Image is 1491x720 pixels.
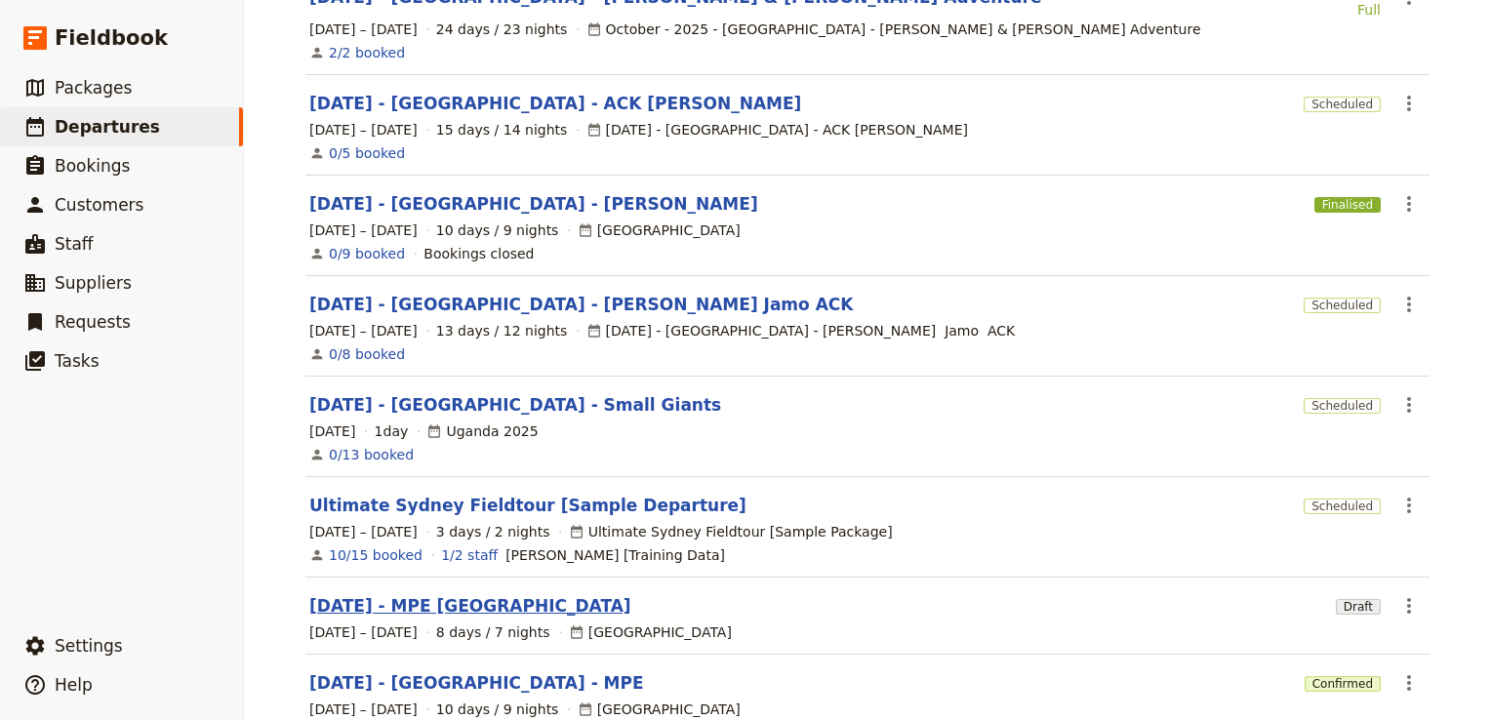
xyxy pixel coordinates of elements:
[586,120,968,140] div: [DATE] - [GEOGRAPHIC_DATA] - ACK [PERSON_NAME]
[436,622,550,642] span: 8 days / 7 nights
[329,445,414,464] a: View the bookings for this departure
[309,293,853,316] a: [DATE] - [GEOGRAPHIC_DATA] - [PERSON_NAME] Jamo ACK
[1392,87,1426,120] button: Actions
[55,156,130,176] span: Bookings
[1392,489,1426,522] button: Actions
[329,143,405,163] a: View the bookings for this departure
[55,195,143,215] span: Customers
[423,244,534,263] div: Bookings closed
[505,545,725,565] span: Michael Scott [Training Data]
[309,120,418,140] span: [DATE] – [DATE]
[578,700,741,719] div: [GEOGRAPHIC_DATA]
[436,120,568,140] span: 15 days / 14 nights
[55,117,160,137] span: Departures
[309,700,418,719] span: [DATE] – [DATE]
[55,78,132,98] span: Packages
[309,92,801,115] a: [DATE] - [GEOGRAPHIC_DATA] - ACK [PERSON_NAME]
[436,20,568,39] span: 24 days / 23 nights
[586,20,1201,39] div: October - 2025 - [GEOGRAPHIC_DATA] - [PERSON_NAME] & [PERSON_NAME] Adventure
[1392,288,1426,321] button: Actions
[55,273,132,293] span: Suppliers
[1304,398,1381,414] span: Scheduled
[1304,97,1381,112] span: Scheduled
[1304,499,1381,514] span: Scheduled
[55,234,94,254] span: Staff
[1304,298,1381,313] span: Scheduled
[329,244,405,263] a: View the bookings for this departure
[309,220,418,240] span: [DATE] – [DATE]
[441,545,498,565] a: 1/2 staff
[309,594,631,618] a: [DATE] - MPE [GEOGRAPHIC_DATA]
[309,20,418,39] span: [DATE] – [DATE]
[309,622,418,642] span: [DATE] – [DATE]
[569,622,732,642] div: [GEOGRAPHIC_DATA]
[55,351,100,371] span: Tasks
[1336,599,1381,615] span: Draft
[1305,676,1381,692] span: Confirmed
[1392,187,1426,220] button: Actions
[55,312,131,332] span: Requests
[426,421,538,441] div: Uganda 2025
[309,393,721,417] a: [DATE] - [GEOGRAPHIC_DATA] - Small Giants
[309,421,355,441] span: [DATE]
[309,192,758,216] a: [DATE] - [GEOGRAPHIC_DATA] - [PERSON_NAME]
[309,321,418,340] span: [DATE] – [DATE]
[436,321,568,340] span: 13 days / 12 nights
[375,421,409,441] span: 1 day
[309,671,644,695] a: [DATE] - [GEOGRAPHIC_DATA] - MPE
[329,43,405,62] a: View the bookings for this departure
[309,494,746,517] a: Ultimate Sydney Fieldtour [Sample Departure]
[1314,197,1381,213] span: Finalised
[1392,388,1426,421] button: Actions
[55,23,168,53] span: Fieldbook
[586,321,1016,340] div: [DATE] - [GEOGRAPHIC_DATA] - [PERSON_NAME] Jamo ACK
[55,675,93,695] span: Help
[1392,666,1426,700] button: Actions
[1392,589,1426,622] button: Actions
[55,636,123,656] span: Settings
[329,344,405,364] a: View the bookings for this departure
[329,545,423,565] a: View the bookings for this departure
[436,700,559,719] span: 10 days / 9 nights
[578,220,741,240] div: [GEOGRAPHIC_DATA]
[436,220,559,240] span: 10 days / 9 nights
[309,522,418,541] span: [DATE] – [DATE]
[569,522,893,541] div: Ultimate Sydney Fieldtour [Sample Package]
[436,522,550,541] span: 3 days / 2 nights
